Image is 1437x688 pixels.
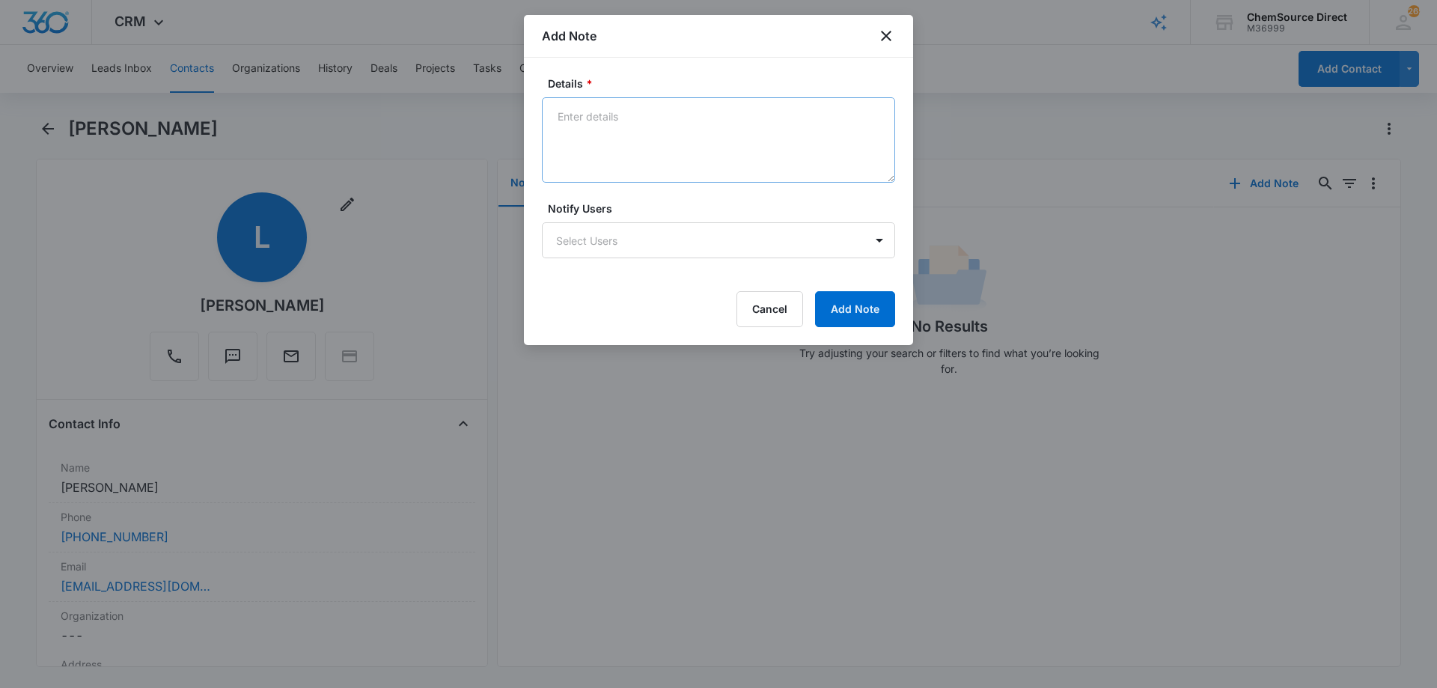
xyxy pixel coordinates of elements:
h1: Add Note [542,27,597,45]
button: close [877,27,895,45]
label: Notify Users [548,201,901,216]
label: Details [548,76,901,91]
button: Cancel [736,291,803,327]
button: Add Note [815,291,895,327]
